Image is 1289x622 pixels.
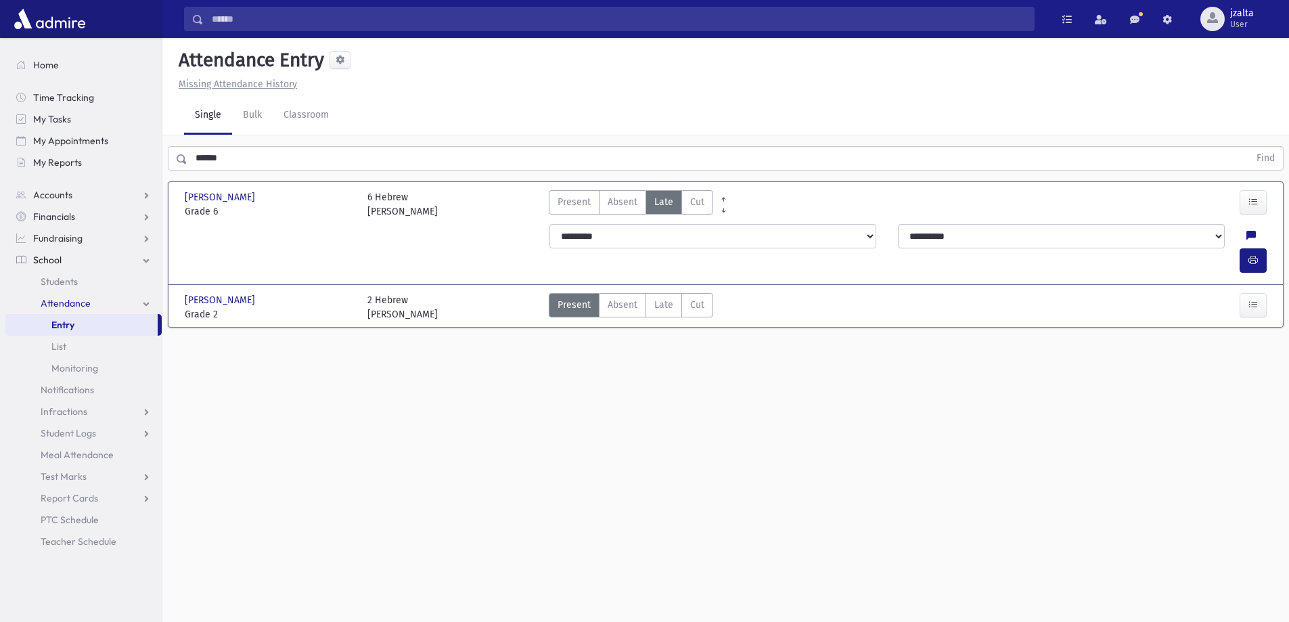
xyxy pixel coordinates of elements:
a: Bulk [232,97,273,135]
a: Teacher Schedule [5,531,162,552]
a: Infractions [5,401,162,422]
img: AdmirePro [11,5,89,32]
span: Late [654,195,673,209]
span: School [33,254,62,266]
span: Report Cards [41,492,98,504]
span: Grade 2 [185,307,354,321]
input: Search [204,7,1034,31]
span: Teacher Schedule [41,535,116,548]
span: Accounts [33,189,72,201]
a: Home [5,54,162,76]
div: 6 Hebrew [PERSON_NAME] [367,190,438,219]
a: Time Tracking [5,87,162,108]
span: Fundraising [33,232,83,244]
a: Monitoring [5,357,162,379]
a: Financials [5,206,162,227]
span: Present [558,195,591,209]
a: Students [5,271,162,292]
a: Report Cards [5,487,162,509]
a: Fundraising [5,227,162,249]
a: Notifications [5,379,162,401]
span: [PERSON_NAME] [185,293,258,307]
a: Student Logs [5,422,162,444]
span: Time Tracking [33,91,94,104]
span: User [1230,19,1254,30]
a: List [5,336,162,357]
span: Absent [608,298,637,312]
a: My Reports [5,152,162,173]
span: Entry [51,319,74,331]
span: Attendance [41,297,91,309]
a: Missing Attendance History [173,79,297,90]
a: Single [184,97,232,135]
span: Present [558,298,591,312]
span: Notifications [41,384,94,396]
div: 2 Hebrew [PERSON_NAME] [367,293,438,321]
a: Accounts [5,184,162,206]
span: jzalta [1230,8,1254,19]
div: AttTypes [549,293,713,321]
h5: Attendance Entry [173,49,324,72]
span: My Appointments [33,135,108,147]
span: Students [41,275,78,288]
div: AttTypes [549,190,713,219]
a: My Appointments [5,130,162,152]
a: Classroom [273,97,340,135]
span: Financials [33,210,75,223]
span: List [51,340,66,353]
span: Home [33,59,59,71]
span: Monitoring [51,362,98,374]
a: Test Marks [5,466,162,487]
a: Meal Attendance [5,444,162,466]
a: My Tasks [5,108,162,130]
button: Find [1248,147,1283,170]
u: Missing Attendance History [179,79,297,90]
span: My Reports [33,156,82,169]
span: Meal Attendance [41,449,114,461]
span: Absent [608,195,637,209]
a: PTC Schedule [5,509,162,531]
span: Infractions [41,405,87,418]
span: Test Marks [41,470,87,483]
span: [PERSON_NAME] [185,190,258,204]
span: Late [654,298,673,312]
span: Cut [690,195,704,209]
a: School [5,249,162,271]
span: My Tasks [33,113,71,125]
span: PTC Schedule [41,514,99,526]
span: Cut [690,298,704,312]
a: Attendance [5,292,162,314]
span: Student Logs [41,427,96,439]
span: Grade 6 [185,204,354,219]
a: Entry [5,314,158,336]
